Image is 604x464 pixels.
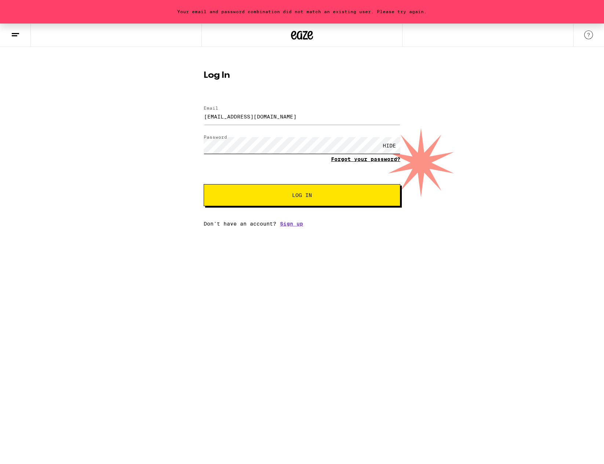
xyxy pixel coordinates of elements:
[204,184,400,206] button: Log In
[204,108,400,125] input: Email
[378,137,400,154] div: HIDE
[204,135,227,139] label: Password
[331,156,400,162] a: Forgot your password?
[204,106,218,110] label: Email
[292,193,312,198] span: Log In
[204,71,400,80] h1: Log In
[204,221,400,227] div: Don't have an account?
[4,5,53,11] span: Hi. Need any help?
[280,221,303,227] a: Sign up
